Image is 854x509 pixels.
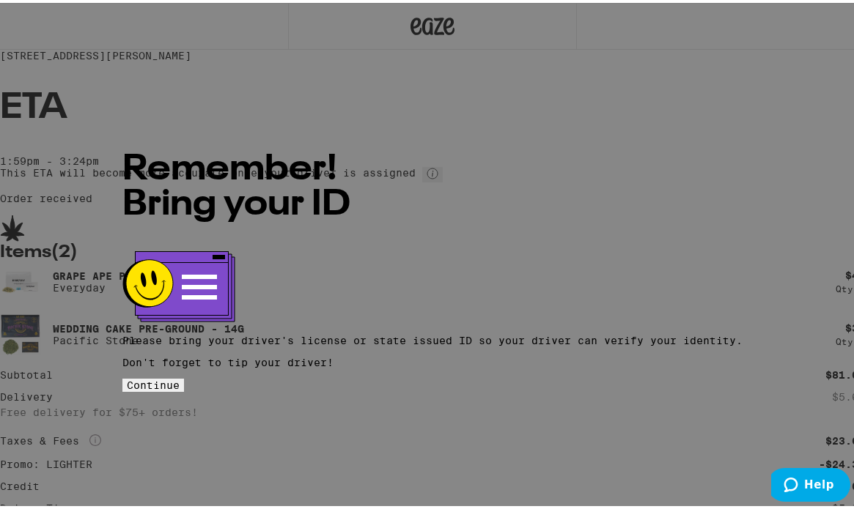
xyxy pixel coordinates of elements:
p: Please bring your driver's license or state issued ID so your driver can verify your identity. [122,332,743,343]
iframe: Opens a widget where you can find more information [771,465,850,502]
span: Continue [127,376,180,388]
span: Remember! Bring your ID [122,149,350,220]
button: Continue [122,376,184,389]
p: Don't forget to tip your driver! [122,354,743,365]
